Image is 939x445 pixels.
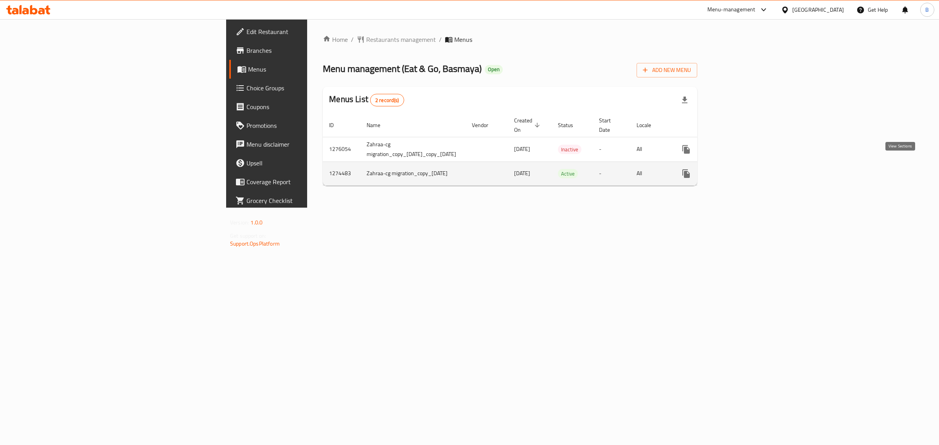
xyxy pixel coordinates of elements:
[229,22,383,41] a: Edit Restaurant
[229,41,383,60] a: Branches
[246,83,377,93] span: Choice Groups
[323,60,482,77] span: Menu management ( Eat & Go, Basmaya )
[454,35,472,44] span: Menus
[360,161,466,185] td: Zahraa-cg migration_copy_[DATE]
[630,161,671,185] td: All
[246,27,377,36] span: Edit Restaurant
[229,135,383,154] a: Menu disclaimer
[246,158,377,168] span: Upsell
[246,102,377,111] span: Coupons
[671,113,758,137] th: Actions
[230,239,280,249] a: Support.OpsPlatform
[246,46,377,55] span: Branches
[637,63,697,77] button: Add New Menu
[246,121,377,130] span: Promotions
[472,120,498,130] span: Vendor
[246,196,377,205] span: Grocery Checklist
[248,65,377,74] span: Menus
[360,137,466,161] td: Zahraa-cg migration_copy_[DATE]_copy_[DATE]
[675,91,694,109] div: Export file
[637,120,661,130] span: Locale
[367,120,390,130] span: Name
[485,65,503,74] div: Open
[558,145,581,154] span: Inactive
[246,177,377,187] span: Coverage Report
[514,144,530,154] span: [DATE]
[323,35,697,44] nav: breadcrumb
[558,120,583,130] span: Status
[329,93,404,106] h2: Menus List
[677,164,696,183] button: more
[229,60,383,79] a: Menus
[230,217,249,228] span: Version:
[925,5,929,14] span: B
[230,231,266,241] span: Get support on:
[792,5,844,14] div: [GEOGRAPHIC_DATA]
[696,140,714,159] button: Change Status
[707,5,756,14] div: Menu-management
[370,94,404,106] div: Total records count
[630,137,671,161] td: All
[439,35,442,44] li: /
[246,140,377,149] span: Menu disclaimer
[229,116,383,135] a: Promotions
[643,65,691,75] span: Add New Menu
[677,140,696,159] button: more
[485,66,503,73] span: Open
[366,35,436,44] span: Restaurants management
[514,168,530,178] span: [DATE]
[229,154,383,172] a: Upsell
[593,137,630,161] td: -
[329,120,344,130] span: ID
[371,97,404,104] span: 2 record(s)
[357,35,436,44] a: Restaurants management
[229,191,383,210] a: Grocery Checklist
[229,97,383,116] a: Coupons
[250,217,263,228] span: 1.0.0
[558,169,578,178] span: Active
[599,116,621,135] span: Start Date
[229,172,383,191] a: Coverage Report
[323,113,758,186] table: enhanced table
[229,79,383,97] a: Choice Groups
[593,161,630,185] td: -
[514,116,542,135] span: Created On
